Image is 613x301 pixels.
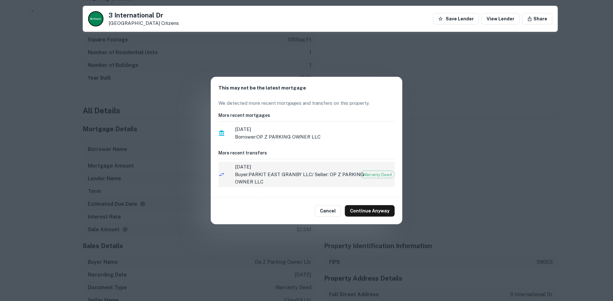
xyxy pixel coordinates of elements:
[109,20,179,26] p: [GEOGRAPHIC_DATA]
[522,13,552,25] button: Share
[218,112,395,119] h6: More recent mortgages
[345,205,395,217] button: Continue Anyway
[235,133,395,141] p: Borrower: OP Z PARKING OWNER LLC
[218,149,395,156] h6: More recent transfers
[161,20,179,26] a: Citizens
[315,205,341,217] button: Cancel
[211,77,402,99] h2: This may not be the latest mortgage
[218,99,395,107] p: We detected more recent mortgages and transfers on this property.
[581,250,613,281] iframe: Chat Widget
[360,171,394,178] span: Warranty Deed
[481,13,519,25] a: View Lender
[235,163,379,171] span: [DATE]
[235,125,395,133] span: [DATE]
[433,13,479,25] button: Save Lender
[109,12,179,18] h5: 3 International Dr
[235,171,379,186] p: Buyer: PARKIT EAST GRANBY LLC / Seller: OP Z PARKING OWNER LLC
